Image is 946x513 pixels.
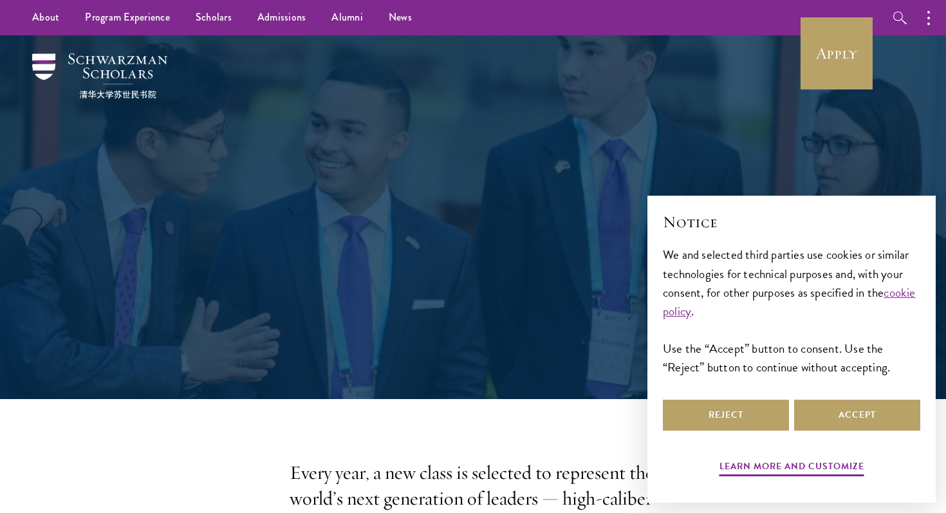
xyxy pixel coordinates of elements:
img: Schwarzman Scholars [32,53,167,98]
button: Learn more and customize [719,458,864,478]
button: Accept [794,400,920,431]
div: We and selected third parties use cookies or similar technologies for technical purposes and, wit... [663,245,920,376]
a: cookie policy [663,283,916,321]
button: Reject [663,400,789,431]
h2: Notice [663,211,920,233]
a: Apply [801,17,873,89]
